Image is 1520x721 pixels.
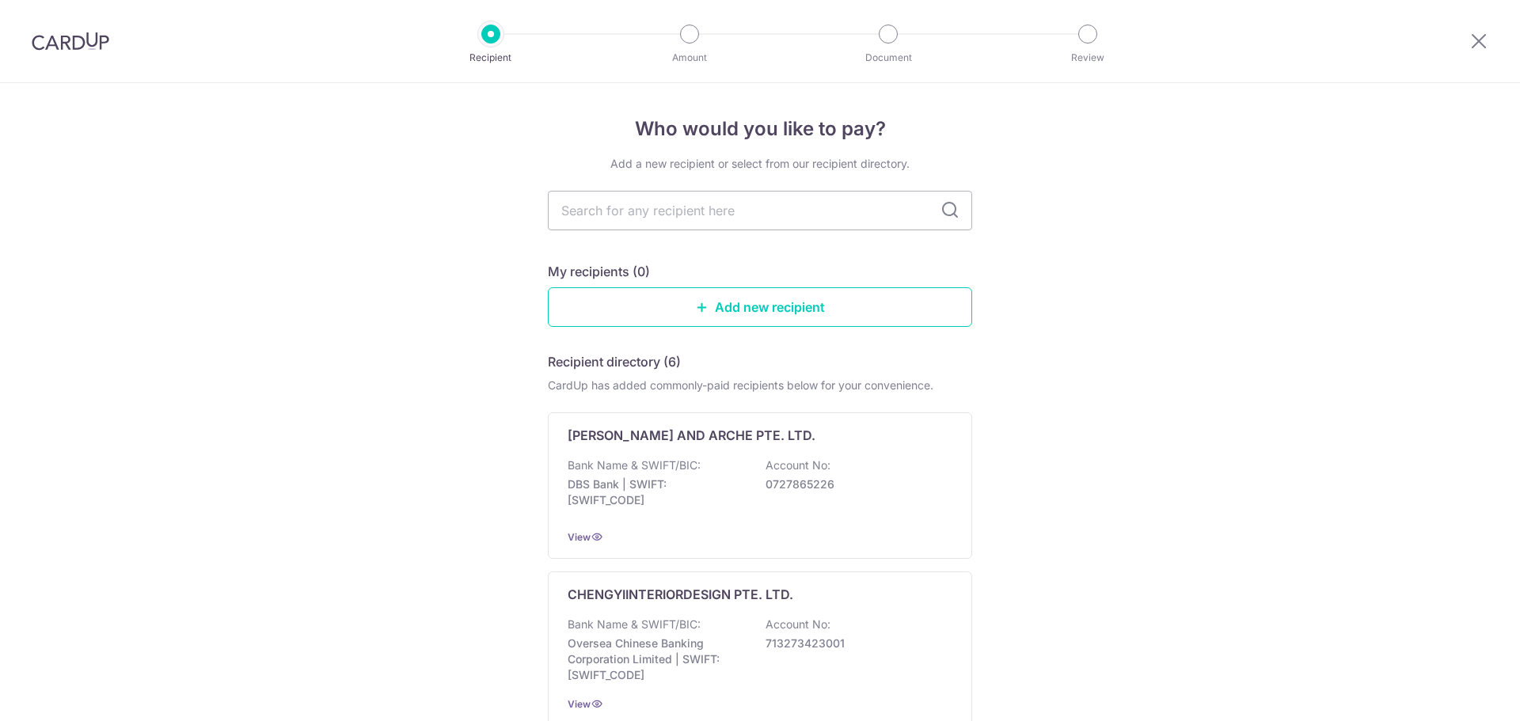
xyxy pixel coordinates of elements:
[548,191,972,230] input: Search for any recipient here
[631,50,748,66] p: Amount
[568,585,793,604] p: CHENGYIINTERIORDESIGN PTE. LTD.
[548,352,681,371] h5: Recipient directory (6)
[766,617,830,632] p: Account No:
[1029,50,1146,66] p: Review
[766,476,943,492] p: 0727865226
[830,50,947,66] p: Document
[548,156,972,172] div: Add a new recipient or select from our recipient directory.
[1419,674,1504,713] iframe: Opens a widget where you can find more information
[568,698,591,710] a: View
[568,636,745,683] p: Oversea Chinese Banking Corporation Limited | SWIFT: [SWIFT_CODE]
[766,457,830,473] p: Account No:
[568,476,745,508] p: DBS Bank | SWIFT: [SWIFT_CODE]
[32,32,109,51] img: CardUp
[548,262,650,281] h5: My recipients (0)
[568,531,591,543] a: View
[568,457,701,473] p: Bank Name & SWIFT/BIC:
[568,617,701,632] p: Bank Name & SWIFT/BIC:
[766,636,943,651] p: 713273423001
[548,115,972,143] h4: Who would you like to pay?
[548,378,972,393] div: CardUp has added commonly-paid recipients below for your convenience.
[548,287,972,327] a: Add new recipient
[432,50,549,66] p: Recipient
[568,426,815,445] p: [PERSON_NAME] AND ARCHE PTE. LTD.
